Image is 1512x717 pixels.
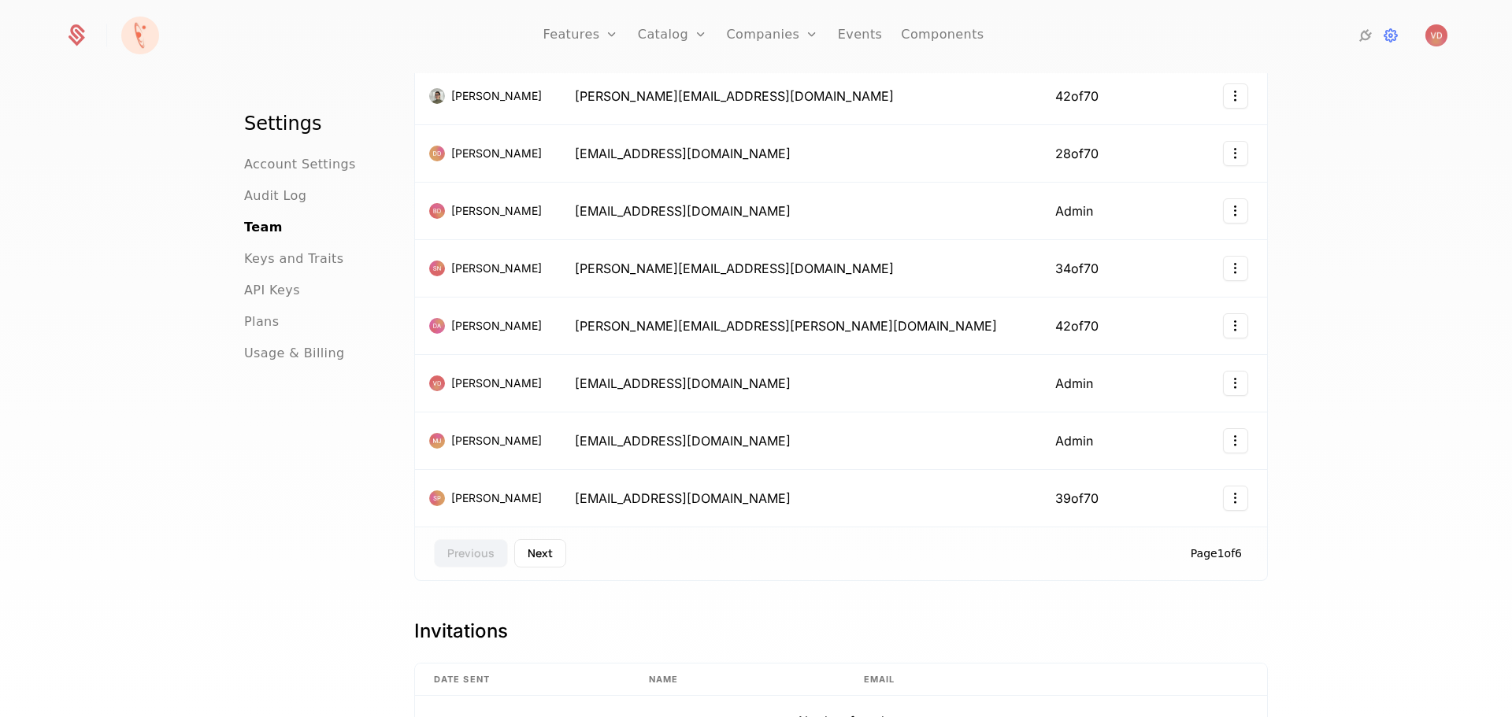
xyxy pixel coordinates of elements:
span: [PERSON_NAME][EMAIL_ADDRESS][PERSON_NAME][DOMAIN_NAME] [575,318,997,334]
a: Settings [1381,26,1400,45]
img: Vasilije Dolic [429,375,445,391]
span: [PERSON_NAME] [451,261,542,276]
a: Team [244,218,283,237]
img: Milos Jacimovic [429,433,445,449]
span: [PERSON_NAME] [451,375,542,391]
span: Admin [1055,375,1093,391]
img: Danilo Andjelic [429,318,445,334]
span: 39 of 70 [1055,490,1099,506]
span: [EMAIL_ADDRESS][DOMAIN_NAME] [575,203,791,219]
span: [PERSON_NAME] [451,318,542,334]
button: Select action [1223,428,1248,453]
button: Select action [1223,83,1248,109]
a: Audit Log [244,187,306,205]
button: Select action [1223,313,1248,338]
button: Select action [1223,141,1248,166]
span: [PERSON_NAME] [451,203,542,219]
a: API Keys [244,281,300,300]
img: Stefan Nesic [429,261,445,276]
span: 34 of 70 [1055,261,1099,276]
a: Integrations [1356,26,1375,45]
img: Branislav Djeric [429,203,445,219]
span: [PERSON_NAME][EMAIL_ADDRESS][DOMAIN_NAME] [575,261,894,276]
img: Vasilije Dolic [1425,24,1447,46]
button: Next [514,539,566,567]
th: Email [845,663,1152,697]
img: Dalibor Dasic [429,146,445,161]
div: Page 1 of 6 [1191,545,1248,561]
button: Select action [1223,256,1248,281]
button: Previous [434,539,508,567]
button: Select action [1223,371,1248,396]
button: Select action [1223,198,1248,224]
span: [EMAIL_ADDRESS][DOMAIN_NAME] [575,490,791,506]
button: Select action [1223,486,1248,511]
button: Open user button [1425,24,1447,46]
span: [EMAIL_ADDRESS][DOMAIN_NAME] [575,433,791,449]
a: Usage & Billing [244,344,345,363]
span: Admin [1055,433,1093,449]
img: Sava Polimac [429,490,445,506]
span: 28 of 70 [1055,146,1099,161]
h1: Invitations [414,619,1268,644]
span: [EMAIL_ADDRESS][DOMAIN_NAME] [575,375,791,391]
span: [PERSON_NAME] [451,88,542,104]
a: Keys and Traits [244,249,343,268]
img: Jelena Obrenovic [429,88,445,104]
th: Date Sent [415,663,630,697]
span: [EMAIL_ADDRESS][DOMAIN_NAME] [575,146,791,161]
th: Name [630,663,845,697]
span: Admin [1055,203,1093,219]
span: [PERSON_NAME] [451,433,542,449]
span: 42 of 70 [1055,318,1099,334]
nav: Main [244,111,376,363]
img: Florence [121,17,159,54]
a: Account Settings [244,155,356,174]
span: 42 of 70 [1055,88,1099,104]
span: [PERSON_NAME] [451,490,542,506]
a: Plans [244,312,279,331]
span: [PERSON_NAME][EMAIL_ADDRESS][DOMAIN_NAME] [575,88,894,104]
h1: Settings [244,111,376,136]
span: [PERSON_NAME] [451,146,542,161]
